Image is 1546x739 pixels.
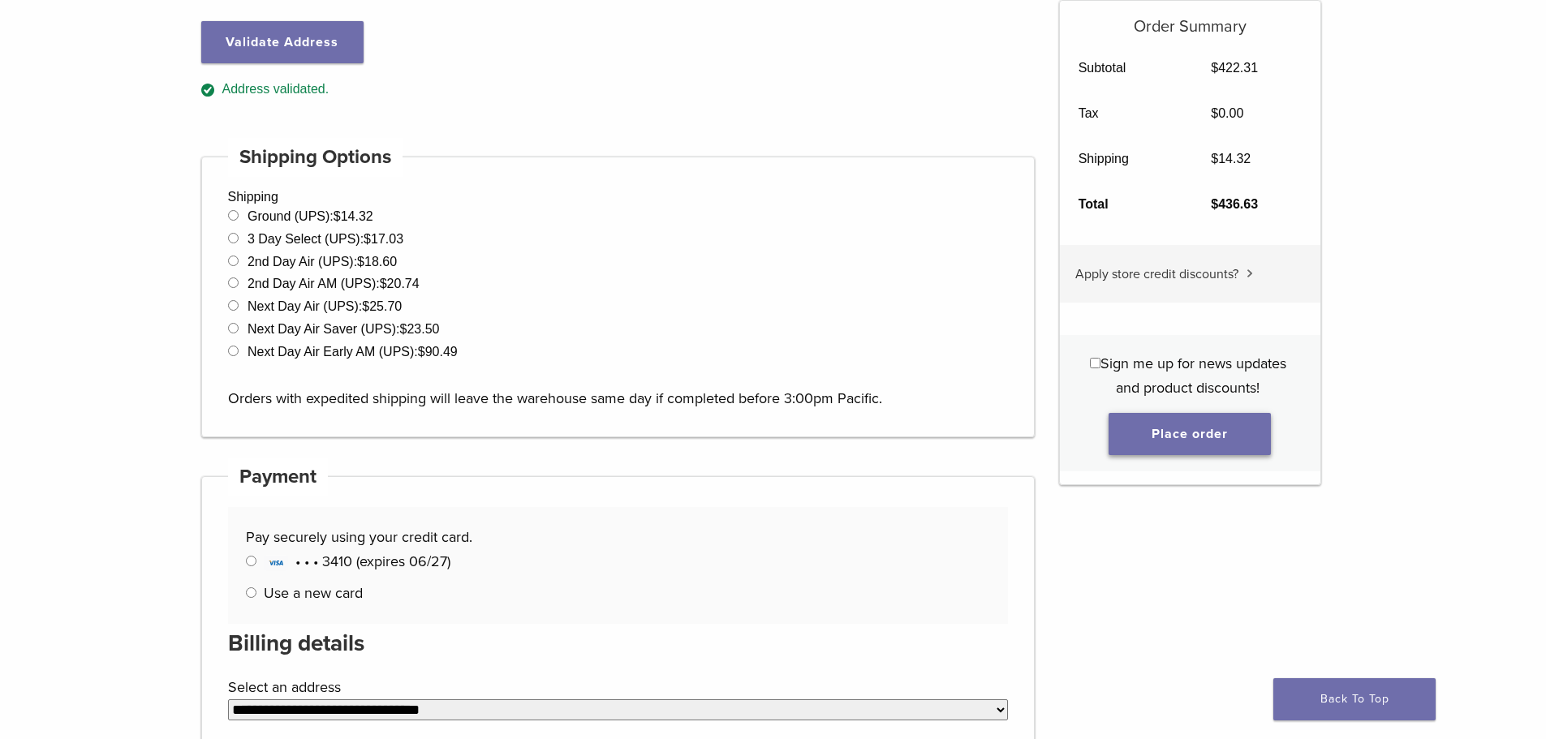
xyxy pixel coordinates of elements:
[248,232,403,246] label: 3 Day Select (UPS):
[1109,413,1271,455] button: Place order
[248,255,397,269] label: 2nd Day Air (UPS):
[1211,152,1251,165] bdi: 14.32
[248,209,373,223] label: Ground (UPS):
[248,322,440,336] label: Next Day Air Saver (UPS):
[201,21,364,63] button: Validate Address
[228,624,1009,663] h3: Billing details
[1273,678,1436,720] a: Back To Top
[1100,354,1286,397] span: Sign me up for news updates and product discounts!
[364,232,371,246] span: $
[362,299,402,313] bdi: 25.70
[228,362,1009,410] p: Orders with expedited shipping will leave the warehouse same day if completed before 3:00pm Pacific.
[334,209,373,223] bdi: 14.32
[1060,182,1193,227] th: Total
[380,277,387,290] span: $
[246,525,989,549] p: Pay securely using your credit card.
[1211,106,1243,120] bdi: 0.00
[364,232,403,246] bdi: 17.03
[418,345,458,359] bdi: 90.49
[380,277,420,290] bdi: 20.74
[400,322,440,336] bdi: 23.50
[357,255,364,269] span: $
[248,345,458,359] label: Next Day Air Early AM (UPS):
[228,675,1005,699] label: Select an address
[264,552,450,570] span: • • • 3410 (expires 06/27)
[1211,152,1218,165] span: $
[1060,1,1320,37] h5: Order Summary
[248,277,420,290] label: 2nd Day Air AM (UPS):
[228,138,403,177] h4: Shipping Options
[1247,269,1253,277] img: caret.svg
[1211,61,1218,75] span: $
[201,79,1036,100] div: Address validated.
[1060,91,1193,136] th: Tax
[228,458,329,496] h4: Payment
[1060,45,1193,91] th: Subtotal
[362,299,369,313] span: $
[264,555,288,571] img: Visa
[334,209,341,223] span: $
[1075,266,1238,282] span: Apply store credit discounts?
[201,157,1036,437] div: Shipping
[1060,136,1193,182] th: Shipping
[1211,197,1218,211] span: $
[400,322,407,336] span: $
[1211,61,1258,75] bdi: 422.31
[418,345,425,359] span: $
[1211,106,1218,120] span: $
[1211,197,1258,211] bdi: 436.63
[264,584,363,602] label: Use a new card
[1090,358,1100,368] input: Sign me up for news updates and product discounts!
[357,255,397,269] bdi: 18.60
[248,299,402,313] label: Next Day Air (UPS):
